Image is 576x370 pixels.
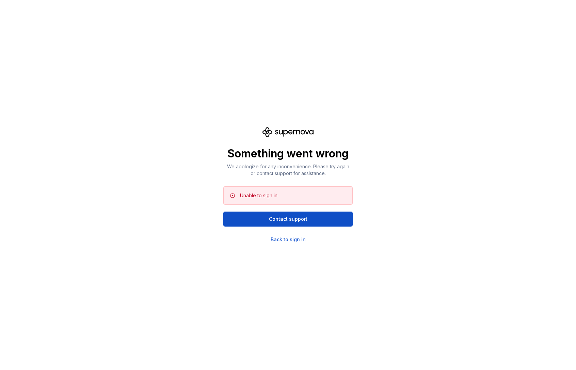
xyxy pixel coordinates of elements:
p: Something went wrong [223,147,353,160]
div: Unable to sign in. [240,192,278,199]
button: Contact support [223,212,353,227]
span: Contact support [269,216,307,222]
p: We apologize for any inconvenience. Please try again or contact support for assistance. [223,163,353,177]
a: Back to sign in [271,236,306,243]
